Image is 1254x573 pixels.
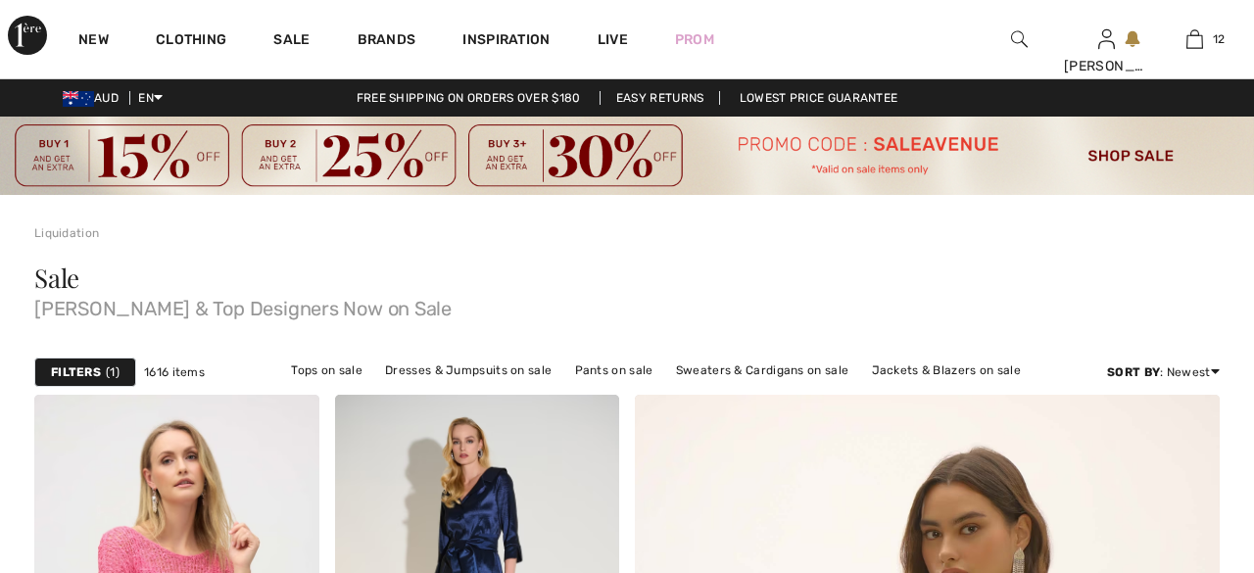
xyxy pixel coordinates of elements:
[34,261,79,295] span: Sale
[78,31,109,52] a: New
[1213,30,1226,48] span: 12
[106,363,120,381] span: 1
[144,363,205,381] span: 1616 items
[1011,27,1028,51] img: search the website
[63,91,94,107] img: Australian Dollar
[1128,426,1234,475] iframe: Opens a widget where you can find more information
[1107,363,1220,381] div: : Newest
[598,29,628,50] a: Live
[34,291,1220,318] span: [PERSON_NAME] & Top Designers Now on Sale
[1098,29,1115,48] a: Sign In
[1107,365,1160,379] strong: Sort By
[1186,27,1203,51] img: My Bag
[8,16,47,55] img: 1ère Avenue
[138,91,163,105] span: EN
[462,31,550,52] span: Inspiration
[375,358,561,383] a: Dresses & Jumpsuits on sale
[273,31,310,52] a: Sale
[565,358,663,383] a: Pants on sale
[675,29,714,50] a: Prom
[51,363,101,381] strong: Filters
[34,226,99,240] a: Liquidation
[600,91,721,105] a: Easy Returns
[666,358,858,383] a: Sweaters & Cardigans on sale
[358,31,416,52] a: Brands
[341,91,597,105] a: Free shipping on orders over $180
[63,91,126,105] span: AUD
[1151,27,1237,51] a: 12
[281,358,372,383] a: Tops on sale
[643,383,769,408] a: Outerwear on sale
[1064,56,1150,76] div: [PERSON_NAME]
[724,91,914,105] a: Lowest Price Guarantee
[1098,27,1115,51] img: My Info
[543,383,640,408] a: Skirts on sale
[156,31,226,52] a: Clothing
[862,358,1032,383] a: Jackets & Blazers on sale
